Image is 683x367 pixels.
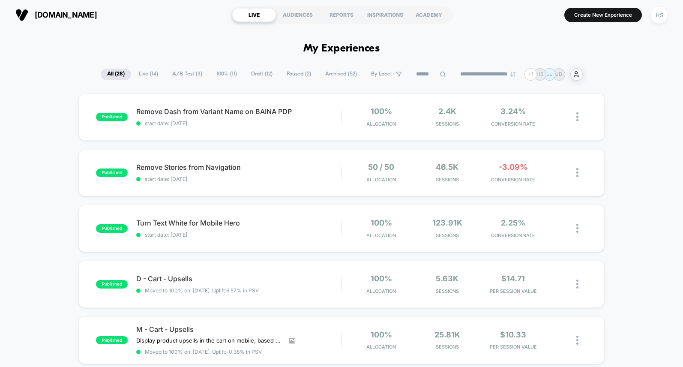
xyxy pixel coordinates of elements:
img: Visually logo [15,9,28,21]
span: Allocation [366,121,396,127]
span: published [96,280,128,289]
span: Allocation [366,177,396,183]
span: CONVERSION RATE [482,233,544,238]
span: start date: [DATE] [136,120,341,126]
div: ACADEMY [407,8,451,22]
span: D - Cart - Upsells [136,275,341,283]
p: LL [546,71,552,77]
span: 100% [371,219,392,228]
img: close [576,280,578,289]
span: Moved to 100% on: [DATE] . Uplift: -0.38% in PSV [145,349,262,355]
span: 3.24% [500,107,526,116]
span: All ( 28 ) [101,69,131,80]
span: 46.5k [436,163,458,172]
span: [DOMAIN_NAME] [35,11,97,20]
h1: My Experiences [303,43,380,55]
span: CONVERSION RATE [482,121,544,127]
span: Display product upsells in the cart on mobile, based on the selected products defined by the adva... [136,337,283,344]
span: Sessions [416,289,478,294]
img: end [510,72,515,77]
span: Sessions [416,344,478,350]
button: HS [648,6,670,24]
div: INSPIRATIONS [363,8,407,22]
span: Paused ( 2 ) [280,69,318,80]
span: Allocation [366,233,396,238]
span: $14.71 [501,274,525,283]
p: JB [556,71,562,77]
div: REPORTS [320,8,363,22]
span: Draft ( 12 ) [245,69,279,80]
button: [DOMAIN_NAME] [13,8,99,22]
span: published [96,224,128,233]
span: Remove Dash from Variant Name on BAINA PDP [136,108,341,115]
span: 100% [371,274,392,283]
span: Allocation [366,344,396,350]
span: PER SESSION VALUE [482,344,544,350]
span: Turn Text White for Mobile Hero [136,219,341,227]
span: 2.25% [501,219,525,228]
span: 2.4k [438,107,456,116]
span: Moved to 100% on: [DATE] . Uplift: 6.57% in PSV [145,288,259,294]
span: start date: [DATE] [136,232,341,238]
span: published [96,113,128,121]
span: 5.63k [436,274,458,283]
img: close [576,112,578,121]
p: HS [536,71,544,77]
button: Create New Experience [564,8,642,22]
span: A/B Test ( 3 ) [166,69,209,80]
span: 123.91k [432,219,462,228]
div: LIVE [232,8,276,22]
span: 25.81k [434,331,460,340]
span: By Label [371,71,392,78]
span: Remove Stories from Navigation [136,163,341,171]
span: -3.09% [499,163,527,172]
span: Sessions [416,233,478,238]
span: PER SESSION VALUE [482,289,544,294]
span: 100% [371,331,392,340]
img: close [576,168,578,177]
span: published [96,336,128,345]
div: + 1 [524,68,537,81]
span: 100% [371,107,392,116]
img: close [576,224,578,233]
img: close [576,336,578,345]
span: Sessions [416,177,478,183]
span: Sessions [416,121,478,127]
div: AUDIENCES [276,8,320,22]
span: 50 / 50 [368,163,394,172]
span: Archived ( 52 ) [319,69,363,80]
span: 100% ( 11 ) [210,69,243,80]
span: $10.33 [500,331,526,340]
span: published [96,168,128,177]
span: CONVERSION RATE [482,177,544,183]
span: start date: [DATE] [136,176,341,182]
span: Live ( 14 ) [132,69,165,80]
span: M - Cart - Upsells [136,325,341,333]
div: HS [651,7,668,24]
span: Allocation [366,289,396,294]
